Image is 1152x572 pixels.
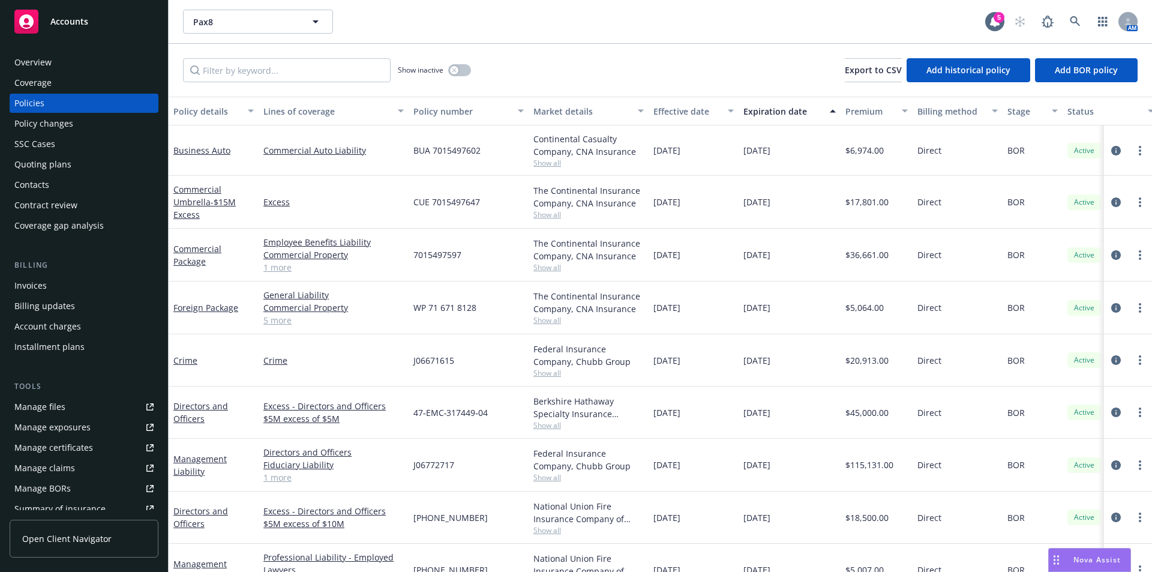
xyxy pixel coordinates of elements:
a: circleInformation [1109,195,1123,209]
span: Accounts [50,17,88,26]
div: Expiration date [743,105,823,118]
div: Drag to move [1049,549,1064,571]
span: Active [1072,355,1096,366]
div: Status [1067,105,1141,118]
span: [DATE] [743,248,770,261]
a: Fiduciary Liability [263,459,404,471]
span: J06671615 [413,354,454,367]
span: [DATE] [653,248,680,261]
span: [DATE] [653,511,680,524]
div: Manage BORs [14,479,71,498]
div: Policy number [413,105,511,118]
span: BOR [1007,301,1025,314]
div: Lines of coverage [263,105,391,118]
div: Invoices [14,276,47,295]
a: Foreign Package [173,302,238,313]
span: [DATE] [653,144,680,157]
input: Filter by keyword... [183,58,391,82]
span: $36,661.00 [845,248,889,261]
button: Add BOR policy [1035,58,1138,82]
span: Direct [917,144,941,157]
a: Crime [173,355,197,366]
span: Direct [917,354,941,367]
span: 7015497597 [413,248,461,261]
span: Show all [533,158,644,168]
div: Federal Insurance Company, Chubb Group [533,447,644,472]
a: Directors and Officers [173,400,228,424]
span: Active [1072,250,1096,260]
button: Export to CSV [845,58,902,82]
span: BOR [1007,144,1025,157]
span: Manage exposures [10,418,158,437]
span: Direct [917,301,941,314]
span: - $15M Excess [173,196,236,220]
div: Contacts [14,175,49,194]
span: BOR [1007,248,1025,261]
span: Active [1072,197,1096,208]
div: Account charges [14,317,81,336]
span: Add BOR policy [1055,64,1118,76]
span: [DATE] [743,196,770,208]
span: Active [1072,512,1096,523]
button: Stage [1003,97,1063,125]
a: circleInformation [1109,248,1123,262]
span: [DATE] [653,459,680,471]
a: General Liability [263,289,404,301]
a: Excess [263,196,404,208]
span: Direct [917,459,941,471]
span: [DATE] [653,406,680,419]
span: WP 71 671 8128 [413,301,476,314]
div: Effective date [653,105,721,118]
a: SSC Cases [10,134,158,154]
div: Coverage gap analysis [14,216,104,235]
div: Manage files [14,397,65,417]
div: Stage [1007,105,1045,118]
span: [DATE] [743,406,770,419]
a: Coverage gap analysis [10,216,158,235]
span: BOR [1007,511,1025,524]
a: Coverage [10,73,158,92]
a: Crime [263,354,404,367]
span: BUA 7015497602 [413,144,481,157]
div: Continental Casualty Company, CNA Insurance [533,133,644,158]
span: BOR [1007,406,1025,419]
span: $17,801.00 [845,196,889,208]
a: Excess - Directors and Officers $5M excess of $10M [263,505,404,530]
a: Commercial Auto Liability [263,144,404,157]
div: Premium [845,105,895,118]
button: Policy number [409,97,529,125]
button: Billing method [913,97,1003,125]
span: [DATE] [653,354,680,367]
a: Switch app [1091,10,1115,34]
a: more [1133,301,1147,315]
span: [DATE] [743,144,770,157]
div: Coverage [14,73,52,92]
a: more [1133,405,1147,420]
span: Show all [533,525,644,535]
button: Effective date [649,97,739,125]
span: [DATE] [743,301,770,314]
div: Policy changes [14,114,73,133]
span: [DATE] [743,511,770,524]
span: $45,000.00 [845,406,889,419]
span: Active [1072,145,1096,156]
a: Manage files [10,397,158,417]
a: circleInformation [1109,405,1123,420]
span: Direct [917,196,941,208]
div: The Continental Insurance Company, CNA Insurance [533,237,644,262]
div: Berkshire Hathaway Specialty Insurance Company, Berkshire Hathaway Specialty Insurance [533,395,644,420]
span: $115,131.00 [845,459,893,471]
a: circleInformation [1109,143,1123,158]
a: more [1133,458,1147,472]
a: Commercial Property [263,248,404,261]
span: Show inactive [398,65,443,75]
span: 47‐EMC‐317449‐04 [413,406,488,419]
a: Start snowing [1008,10,1032,34]
span: Open Client Navigator [22,532,112,545]
div: 5 [994,12,1004,23]
div: Tools [10,381,158,393]
span: Nova Assist [1073,555,1121,565]
div: National Union Fire Insurance Company of [GEOGRAPHIC_DATA], [GEOGRAPHIC_DATA], AIG [533,500,644,525]
a: Billing updates [10,297,158,316]
a: Directors and Officers [173,505,228,529]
